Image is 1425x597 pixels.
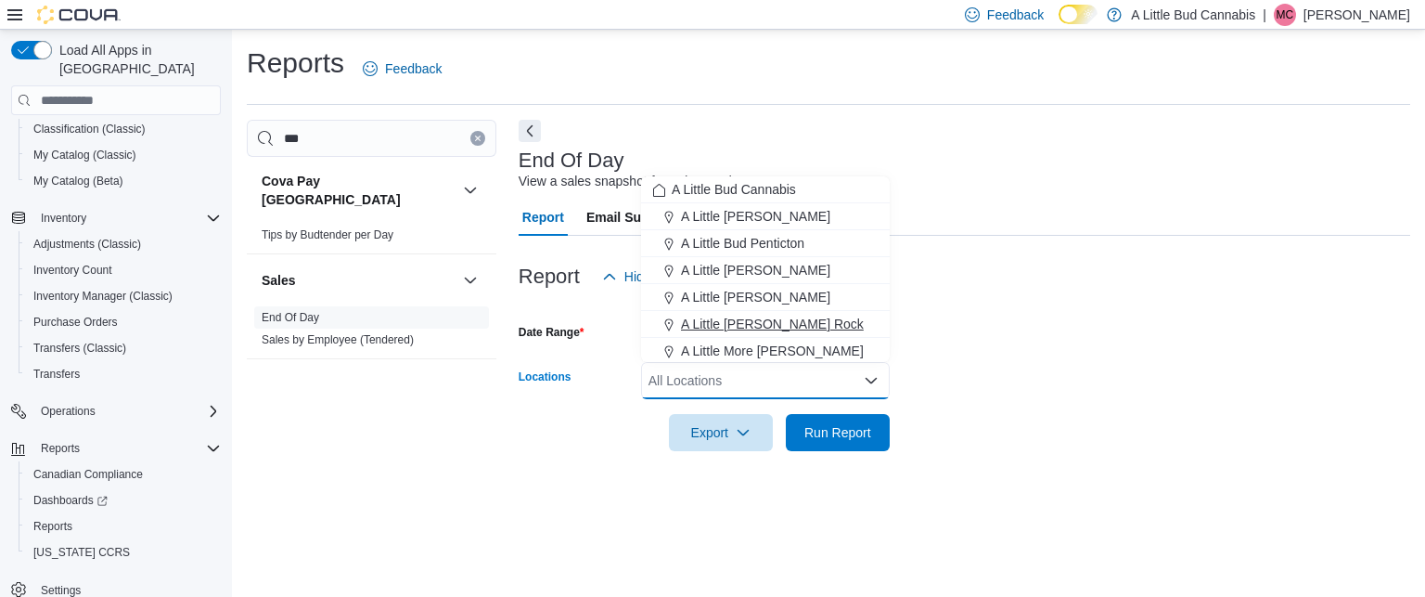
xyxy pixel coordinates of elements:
[19,361,228,387] button: Transfers
[1263,4,1266,26] p: |
[26,311,125,333] a: Purchase Orders
[26,259,120,281] a: Inventory Count
[262,227,393,242] span: Tips by Budtender per Day
[1059,5,1098,24] input: Dark Mode
[33,400,103,422] button: Operations
[33,341,126,356] span: Transfers (Classic)
[669,414,773,451] button: Export
[519,266,580,288] h3: Report
[33,148,136,162] span: My Catalog (Classic)
[519,325,584,340] label: Date Range
[26,285,221,307] span: Inventory Manager (Classic)
[4,205,228,231] button: Inventory
[262,228,393,241] a: Tips by Budtender per Day
[641,230,890,257] button: A Little Bud Penticton
[641,176,890,203] button: A Little Bud Cannabis
[26,363,221,385] span: Transfers
[33,315,118,330] span: Purchase Orders
[26,489,115,512] a: Dashboards
[262,311,319,324] a: End Of Day
[26,337,134,359] a: Transfers (Classic)
[33,289,173,304] span: Inventory Manager (Classic)
[641,203,890,230] button: A Little [PERSON_NAME]
[33,237,141,252] span: Adjustments (Classic)
[33,367,80,382] span: Transfers
[4,435,228,461] button: Reports
[641,257,890,284] button: A Little [PERSON_NAME]
[262,332,414,347] span: Sales by Employee (Tendered)
[470,131,485,146] button: Clear input
[26,311,221,333] span: Purchase Orders
[19,142,228,168] button: My Catalog (Classic)
[641,176,890,392] div: Choose from the following options
[1131,4,1255,26] p: A Little Bud Cannabis
[26,363,87,385] a: Transfers
[680,414,762,451] span: Export
[33,174,123,188] span: My Catalog (Beta)
[19,461,228,487] button: Canadian Compliance
[19,539,228,565] button: [US_STATE] CCRS
[385,59,442,78] span: Feedback
[641,338,890,365] button: A Little More [PERSON_NAME]
[681,207,830,226] span: A Little [PERSON_NAME]
[864,373,879,388] button: Close list of options
[672,180,796,199] span: A Little Bud Cannabis
[262,333,414,346] a: Sales by Employee (Tendered)
[26,489,221,512] span: Dashboards
[41,211,86,226] span: Inventory
[522,199,564,236] span: Report
[26,515,221,538] span: Reports
[4,398,228,424] button: Operations
[262,172,456,209] button: Cova Pay [GEOGRAPHIC_DATA]
[33,437,87,460] button: Reports
[41,441,80,456] span: Reports
[19,231,228,257] button: Adjustments (Classic)
[26,285,180,307] a: Inventory Manager (Classic)
[19,513,228,539] button: Reports
[624,267,722,286] span: Hide Parameters
[26,144,221,166] span: My Catalog (Classic)
[33,493,108,508] span: Dashboards
[804,423,871,442] span: Run Report
[33,519,72,534] span: Reports
[26,170,221,192] span: My Catalog (Beta)
[19,309,228,335] button: Purchase Orders
[26,170,131,192] a: My Catalog (Beta)
[1303,4,1410,26] p: [PERSON_NAME]
[681,288,830,306] span: A Little [PERSON_NAME]
[247,45,344,82] h1: Reports
[33,545,130,560] span: [US_STATE] CCRS
[641,284,890,311] button: A Little [PERSON_NAME]
[26,463,150,486] a: Canadian Compliance
[247,224,496,253] div: Cova Pay [GEOGRAPHIC_DATA]
[19,116,228,142] button: Classification (Classic)
[681,342,864,360] span: A Little More [PERSON_NAME]
[681,261,830,279] span: A Little [PERSON_NAME]
[26,233,221,255] span: Adjustments (Classic)
[26,144,144,166] a: My Catalog (Classic)
[262,271,296,290] h3: Sales
[519,172,790,191] div: View a sales snapshot for a date or date range.
[595,258,729,295] button: Hide Parameters
[19,283,228,309] button: Inventory Manager (Classic)
[26,118,221,140] span: Classification (Classic)
[33,207,221,229] span: Inventory
[681,315,864,333] span: A Little [PERSON_NAME] Rock
[33,467,143,482] span: Canadian Compliance
[33,400,221,422] span: Operations
[247,306,496,358] div: Sales
[1274,4,1296,26] div: Merin Clemis
[26,515,80,538] a: Reports
[26,259,221,281] span: Inventory Count
[262,271,456,290] button: Sales
[519,370,571,384] label: Locations
[26,118,153,140] a: Classification (Classic)
[355,50,449,87] a: Feedback
[519,149,624,172] h3: End Of Day
[26,337,221,359] span: Transfers (Classic)
[459,269,481,292] button: Sales
[37,6,121,24] img: Cova
[681,234,804,253] span: A Little Bud Penticton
